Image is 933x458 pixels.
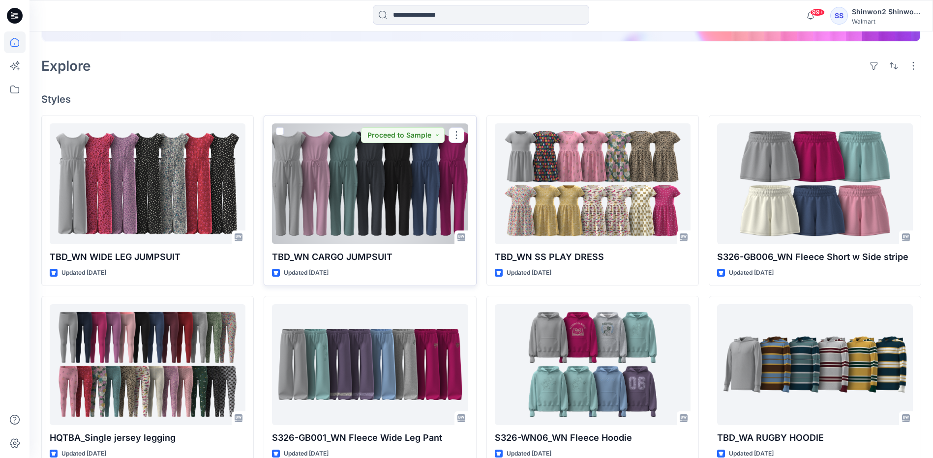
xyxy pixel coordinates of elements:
[495,250,691,264] p: TBD_WN SS PLAY DRESS
[495,304,691,425] a: S326-WN06_WN Fleece Hoodie
[272,123,468,244] a: TBD_WN CARGO JUMPSUIT
[61,268,106,278] p: Updated [DATE]
[810,8,825,16] span: 99+
[272,304,468,425] a: S326-GB001_WN Fleece Wide Leg Pant
[717,431,913,445] p: TBD_WA RUGBY HOODIE
[729,268,774,278] p: Updated [DATE]
[41,93,921,105] h4: Styles
[852,18,921,25] div: Walmart
[272,431,468,445] p: S326-GB001_WN Fleece Wide Leg Pant
[272,250,468,264] p: TBD_WN CARGO JUMPSUIT
[41,58,91,74] h2: Explore
[495,431,691,445] p: S326-WN06_WN Fleece Hoodie
[830,7,848,25] div: SS
[507,268,551,278] p: Updated [DATE]
[284,268,329,278] p: Updated [DATE]
[495,123,691,244] a: TBD_WN SS PLAY DRESS
[50,250,245,264] p: TBD_WN WIDE LEG JUMPSUIT
[50,304,245,425] a: HQTBA_Single jersey legging
[717,250,913,264] p: S326-GB006_WN Fleece Short w Side stripe
[50,123,245,244] a: TBD_WN WIDE LEG JUMPSUIT
[50,431,245,445] p: HQTBA_Single jersey legging
[852,6,921,18] div: Shinwon2 Shinwon2
[717,123,913,244] a: S326-GB006_WN Fleece Short w Side stripe
[717,304,913,425] a: TBD_WA RUGBY HOODIE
